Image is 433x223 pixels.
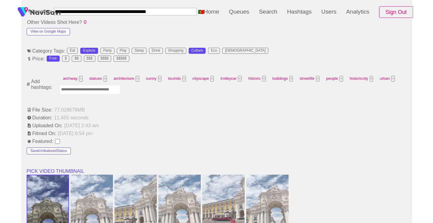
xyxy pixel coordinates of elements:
[27,115,53,121] span: Duration:
[262,76,266,82] button: Tag at index 7 with value 2444 focussed. Press backspace to remove
[379,6,413,18] button: Sign Out
[27,107,53,113] span: File Size:
[60,85,120,94] input: Enter tag here and press return
[191,49,203,53] div: Culture
[120,49,127,53] div: Play
[112,74,141,83] span: architecture
[27,28,70,35] button: View on Google Maps
[391,76,395,82] button: Tag at index 12 with value 2462 focussed. Press backspace to remove
[246,74,268,83] span: historic
[348,74,375,83] span: historiccity
[54,107,85,113] span: 77.028678 MB
[27,123,63,128] span: Uploaded On:
[27,28,70,34] a: View on Google Maps
[88,74,109,83] span: statues
[79,76,83,82] button: Tag at index 0 with value 12472 focussed. Press backspace to remove
[158,76,162,82] button: Tag at index 3 with value 2310 focussed. Press backspace to remove
[61,74,84,83] span: archway
[136,76,139,82] button: Tag at index 2 with value 2391 focussed. Press backspace to remove
[103,49,112,53] div: Party
[27,48,66,54] span: Category Tags:
[225,49,266,53] div: [DEMOGRAPHIC_DATA]
[70,49,75,53] div: Eat
[271,74,295,83] span: buildings
[182,76,186,82] button: Tag at index 4 with value 2460 focussed. Press backspace to remove
[298,74,321,83] span: streetlife
[27,167,407,175] li: PICK VIDEO THUMBNAIL
[238,76,242,82] button: Tag at index 6 with value 148561 focussed. Press backspace to remove
[64,123,100,128] span: [DATE] 2:43 am
[53,115,89,121] span: 11.455 seconds
[210,76,214,82] button: Tag at index 5 with value 2563 focussed. Press backspace to remove
[166,74,188,83] span: tourists
[58,131,93,136] span: [DATE] 6:54 pm
[27,138,54,144] span: Featured:
[144,74,163,83] span: sunny
[316,76,320,82] button: Tag at index 9 with value 3826 focussed. Press backspace to remove
[27,56,45,62] span: Price:
[191,74,216,83] span: cityscape
[49,57,57,61] div: Free
[30,9,61,15] img: fireSpot
[324,74,345,83] span: people
[211,49,217,53] div: Eco
[104,76,107,82] button: Tag at index 1 with value 3453 focussed. Press backspace to remove
[378,74,397,83] span: urban
[339,76,343,82] button: Tag at index 10 with value 2457 focussed. Press backspace to remove
[27,131,57,136] span: Filmed On:
[152,49,160,53] div: Drink
[289,76,293,82] button: Tag at index 8 with value 2932 focussed. Press backspace to remove
[65,57,67,61] div: $
[116,57,126,61] div: $$$$$
[87,57,93,61] div: $$$
[83,49,95,53] div: Explore
[219,74,243,83] span: trolleycar
[31,79,59,90] span: Add hashtags:
[370,76,373,82] button: Tag at index 11 with value 19622 focussed. Press backspace to remove
[101,57,109,61] div: $$$$
[168,49,183,53] div: Shopping
[27,147,71,155] button: SaveUnfeaturedStatus
[74,57,78,61] div: $$
[15,5,30,20] img: fireSpot
[134,49,144,53] div: Sleep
